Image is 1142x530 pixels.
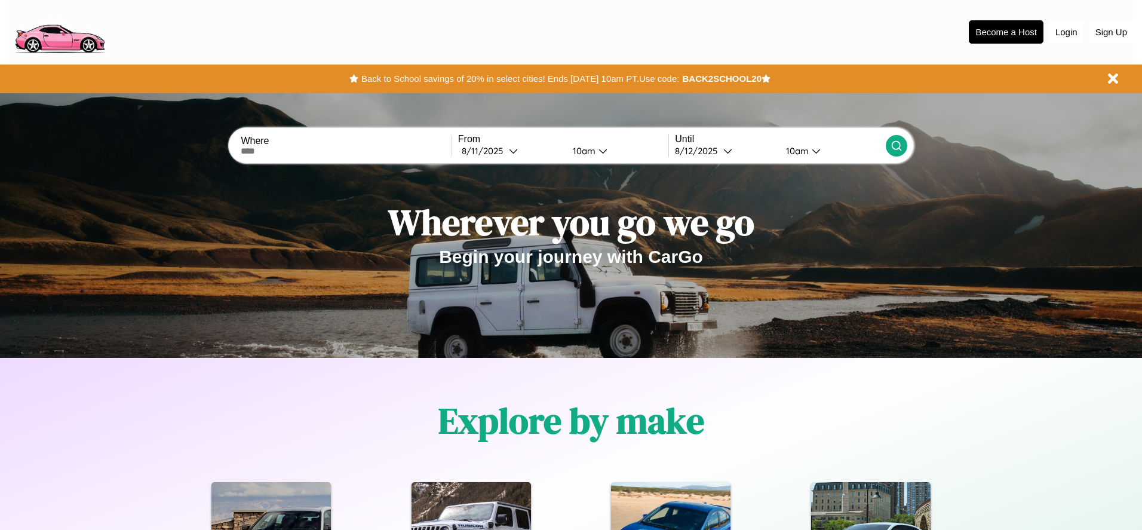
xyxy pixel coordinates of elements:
button: Become a Host [969,20,1043,44]
div: 10am [567,145,598,157]
label: Where [241,136,451,146]
button: 8/11/2025 [458,145,563,157]
label: Until [675,134,885,145]
label: From [458,134,668,145]
button: 10am [776,145,885,157]
button: Back to School savings of 20% in select cities! Ends [DATE] 10am PT.Use code: [358,71,682,87]
h1: Explore by make [438,396,704,445]
div: 8 / 12 / 2025 [675,145,723,157]
button: Sign Up [1089,21,1133,43]
div: 8 / 11 / 2025 [462,145,509,157]
button: 10am [563,145,668,157]
img: logo [9,6,110,56]
button: Login [1049,21,1083,43]
b: BACK2SCHOOL20 [682,73,762,84]
div: 10am [780,145,812,157]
